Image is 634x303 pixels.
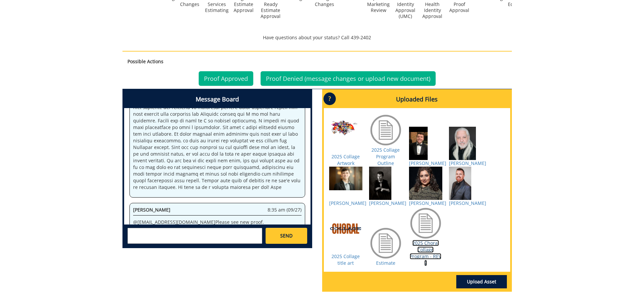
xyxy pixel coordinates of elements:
[329,200,366,206] a: [PERSON_NAME]
[266,228,307,244] a: SEND
[331,253,360,266] a: 2025 Collage title art
[331,153,360,166] a: 2025 Collage Artwork
[280,232,293,239] span: SEND
[122,34,512,41] p: Have questions about your status? Call 439-2402
[124,91,311,108] h4: Message Board
[449,160,486,166] a: [PERSON_NAME]
[127,58,163,65] strong: Possible Actions
[449,200,486,206] a: [PERSON_NAME]
[456,275,507,288] a: Upload Asset
[369,200,406,206] a: [PERSON_NAME]
[133,207,170,213] span: [PERSON_NAME]
[261,71,436,86] a: Proof Denied (message changes or upload new document)
[324,91,510,108] h4: Uploaded Files
[133,38,302,191] p: @ [EMAIL_ADDRESS][DOMAIN_NAME] @ [EMAIL_ADDRESS][DOMAIN_NAME] Lore ipsumdolo Sita, cons adi elit ...
[323,92,336,105] p: ?
[371,147,400,166] a: 2025 Collage Program Outline
[376,260,395,266] a: Estimate
[199,71,253,86] a: Proof Approved
[133,219,302,226] p: @ [EMAIL_ADDRESS][DOMAIN_NAME] Please see new proof.
[409,160,446,166] a: [PERSON_NAME]
[410,240,441,266] a: 2025 Choral Collage Program - REV 2
[268,207,302,213] span: 8:35 am (09/27)
[409,200,446,206] a: [PERSON_NAME]
[127,228,262,244] textarea: messageToSend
